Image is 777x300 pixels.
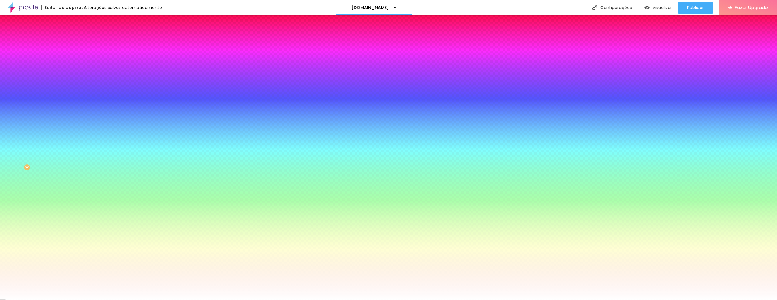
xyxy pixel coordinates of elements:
[638,2,678,14] button: Visualizar
[687,5,704,10] span: Publicar
[84,5,162,10] div: Alterações salvas automaticamente
[644,5,650,10] img: view-1.svg
[735,5,768,10] span: Fazer Upgrade
[351,5,389,10] p: [DOMAIN_NAME]
[678,2,713,14] button: Publicar
[653,5,672,10] span: Visualizar
[41,5,84,10] div: Editor de páginas
[592,5,597,10] img: Icone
